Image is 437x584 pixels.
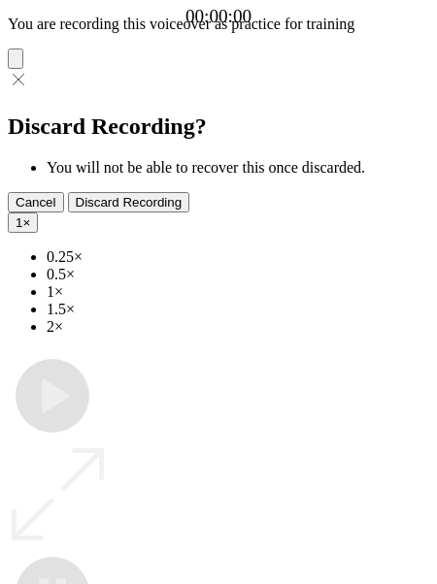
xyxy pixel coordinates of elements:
li: You will not be able to recover this once discarded. [47,159,429,177]
h2: Discard Recording? [8,114,429,140]
span: 1 [16,215,22,230]
li: 0.25× [47,248,429,266]
button: Cancel [8,192,64,212]
a: 00:00:00 [185,6,252,27]
li: 2× [47,318,429,336]
li: 0.5× [47,266,429,283]
button: Discard Recording [68,192,190,212]
li: 1.5× [47,301,429,318]
button: 1× [8,212,38,233]
p: You are recording this voiceover as practice for training [8,16,429,33]
li: 1× [47,283,429,301]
